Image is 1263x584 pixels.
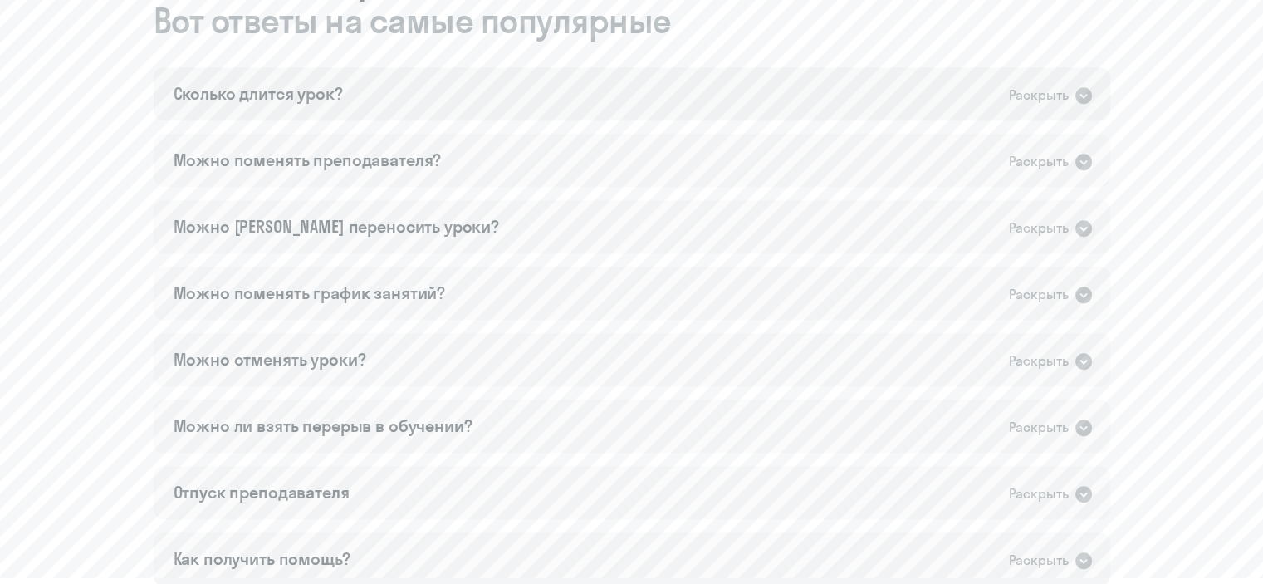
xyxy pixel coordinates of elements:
div: Раскрыть [1009,351,1069,371]
div: Раскрыть [1009,550,1069,571]
div: Можно поменять преподавателя? [174,149,442,172]
span: Вот ответы на самые популярные [154,1,1110,41]
div: Раскрыть [1009,284,1069,305]
div: Можно отменять уроки? [174,348,366,371]
div: Можно [PERSON_NAME] переносить уроки? [174,215,499,238]
div: Можно поменять график занятий? [174,282,446,305]
div: Раскрыть [1009,483,1069,504]
div: Отпуск преподавателя [174,481,350,504]
div: Раскрыть [1009,85,1069,106]
div: Можно ли взять перерыв в обучении? [174,415,472,438]
div: Раскрыть [1009,417,1069,438]
div: Сколько длится урок? [174,82,343,106]
div: Раскрыть [1009,218,1069,238]
div: Как получить помощь? [174,547,350,571]
div: Раскрыть [1009,151,1069,172]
